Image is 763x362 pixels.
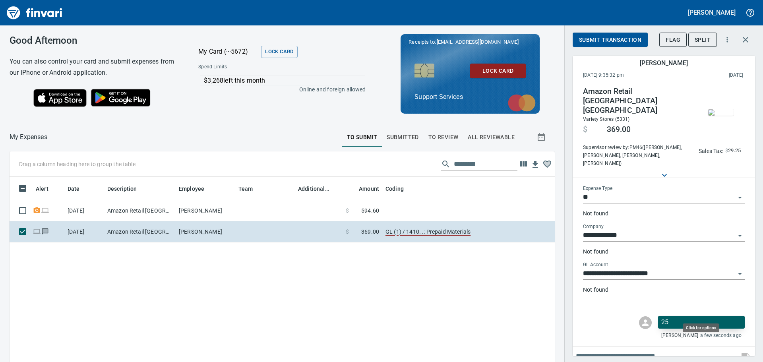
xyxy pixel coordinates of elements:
span: Receipt Required [33,208,41,213]
button: Sales Tax:$29.25 [697,145,743,157]
td: [DATE] [64,221,104,242]
span: Alert [36,184,48,194]
p: Receipts to: [409,38,532,46]
td: [PERSON_NAME] [176,221,235,242]
span: 29.25 [728,146,741,155]
span: Additional Reviewer [298,184,329,194]
span: Supervisor review by: PM46 ([PERSON_NAME], [PERSON_NAME], [PERSON_NAME], [PERSON_NAME]) [583,144,691,168]
h5: [PERSON_NAME] [640,59,687,67]
span: 369.00 [361,228,379,236]
p: Support Services [414,92,526,102]
td: GL (1) / 1410. .: Prepaid Materials [382,221,581,242]
span: Coding [385,184,404,194]
nav: breadcrumb [10,132,47,142]
span: $ [583,125,587,134]
span: Submitted [387,132,419,142]
span: Variety Stores (5331) [583,116,630,122]
button: Flag [659,33,687,47]
span: Flag [666,35,680,45]
span: To Submit [347,132,378,142]
button: Column choices favorited. Click to reset to default [541,158,553,170]
span: Spend Limits [198,63,296,71]
h6: You can also control your card and submit expenses from our iPhone or Android application. [10,56,178,78]
span: Coding [385,184,414,194]
img: Download on the App Store [33,89,87,107]
p: Online and foreign allowed [192,85,366,93]
label: GL Account [583,262,608,267]
button: Choose columns to display [517,158,529,170]
p: Not found [583,248,745,256]
button: [PERSON_NAME] [686,6,738,19]
span: Split [695,35,711,45]
button: Lock Card [261,46,297,58]
span: $ [346,228,349,236]
span: Lock Card [476,66,519,76]
span: $ [725,146,728,155]
td: Amazon Retail [GEOGRAPHIC_DATA] [GEOGRAPHIC_DATA] [104,221,176,242]
button: Open [734,230,746,241]
button: Open [734,268,746,279]
label: Company [583,224,604,229]
button: Lock Card [470,64,526,78]
span: [PERSON_NAME] [661,332,698,340]
span: Alert [36,184,59,194]
p: Not found [583,286,745,294]
img: receipts%2Ftapani%2F2025-10-03%2FNEsw9X4wyyOGIebisYSa9hDywWp2__ESIduZxuF0rDXyqIEAIc_2.jpg [708,109,734,116]
p: 25 [661,317,742,327]
span: Date [68,184,80,194]
img: Get it on Google Play [87,85,155,111]
span: 369.00 [607,125,631,134]
button: Split [688,33,717,47]
img: mastercard.svg [504,90,540,116]
span: All Reviewable [468,132,515,142]
label: Expense Type [583,186,612,191]
span: a few seconds ago [700,332,742,340]
span: AI confidence: 99.0% [725,146,741,155]
h3: Good Afternoon [10,35,178,46]
p: Drag a column heading here to group the table [19,160,136,168]
p: My Card (···5672) [198,47,258,56]
span: Additional Reviewer [298,184,339,194]
span: Employee [179,184,215,194]
td: Amazon Retail [GEOGRAPHIC_DATA] [GEOGRAPHIC_DATA] [104,200,176,221]
button: Close transaction [736,30,755,49]
span: Description [107,184,137,194]
button: More [718,31,736,48]
span: Amount [359,184,379,194]
td: [PERSON_NAME] [176,200,235,221]
span: This charge was settled by the merchant and appears on the 2025/10/11 statement. [676,72,743,79]
span: Amount [349,184,379,194]
button: Submit Transaction [573,33,648,47]
span: Team [238,184,263,194]
span: Employee [179,184,204,194]
p: Sales Tax: [699,147,724,155]
p: Not found [583,209,745,217]
span: [EMAIL_ADDRESS][DOMAIN_NAME] [436,38,519,46]
button: Open [734,192,746,203]
span: To Review [428,132,459,142]
h4: Amazon Retail [GEOGRAPHIC_DATA] [GEOGRAPHIC_DATA] [583,87,691,115]
span: Date [68,184,90,194]
p: $3,268 left this month [204,76,365,85]
span: Lock Card [265,47,293,56]
span: $ [346,207,349,215]
td: [DATE] [64,200,104,221]
p: My Expenses [10,132,47,142]
span: Online transaction [41,208,49,213]
span: Description [107,184,147,194]
span: Team [238,184,253,194]
span: [DATE] 9:35:32 pm [583,72,676,79]
span: Has messages [41,229,49,234]
h5: [PERSON_NAME] [688,8,736,17]
span: Online transaction [33,229,41,234]
button: Download table [529,159,541,170]
span: 594.60 [361,207,379,215]
img: Finvari [5,3,64,22]
span: Submit Transaction [579,35,641,45]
